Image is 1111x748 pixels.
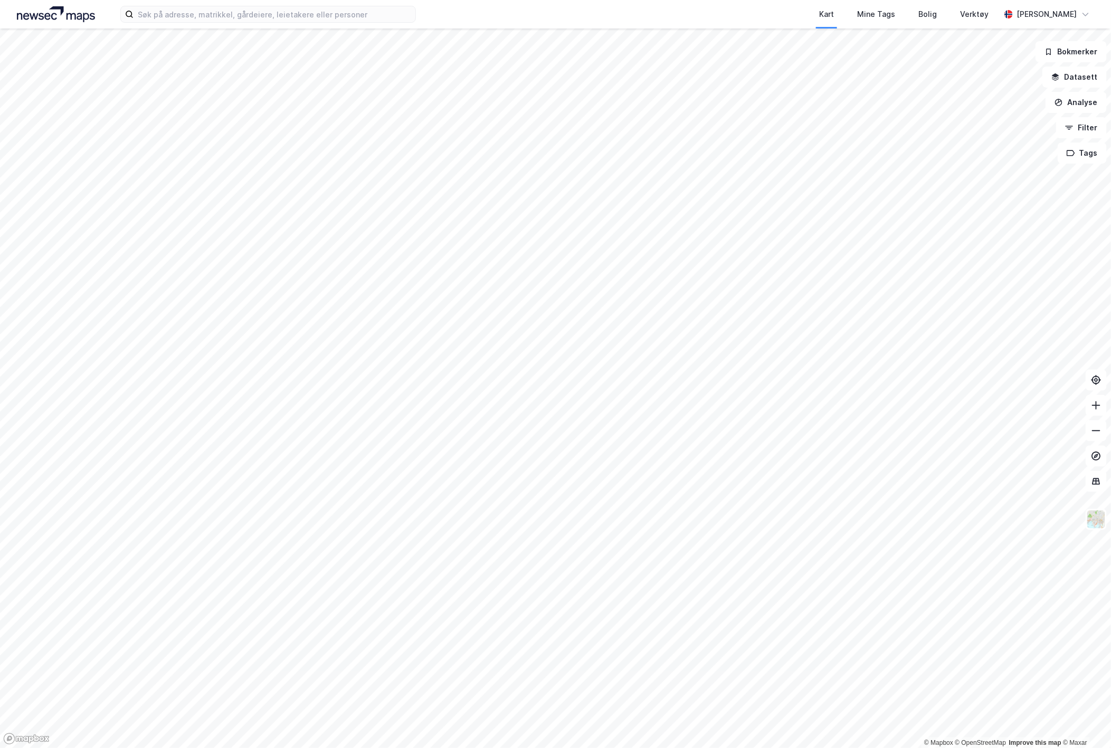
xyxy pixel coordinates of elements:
[1058,697,1111,748] div: Kontrollprogram for chat
[924,739,953,746] a: Mapbox
[1009,739,1061,746] a: Improve this map
[1036,41,1107,62] button: Bokmerker
[918,8,937,21] div: Bolig
[1042,67,1107,88] button: Datasett
[134,6,415,22] input: Søk på adresse, matrikkel, gårdeiere, leietakere eller personer
[819,8,834,21] div: Kart
[1058,697,1111,748] iframe: Chat Widget
[960,8,989,21] div: Verktøy
[17,6,95,22] img: logo.a4113a55bc3d86da70a041830d287a7e.svg
[3,733,50,745] a: Mapbox homepage
[955,739,1006,746] a: OpenStreetMap
[1058,143,1107,164] button: Tags
[857,8,895,21] div: Mine Tags
[1017,8,1077,21] div: [PERSON_NAME]
[1056,117,1107,138] button: Filter
[1046,92,1107,113] button: Analyse
[1086,509,1106,529] img: Z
